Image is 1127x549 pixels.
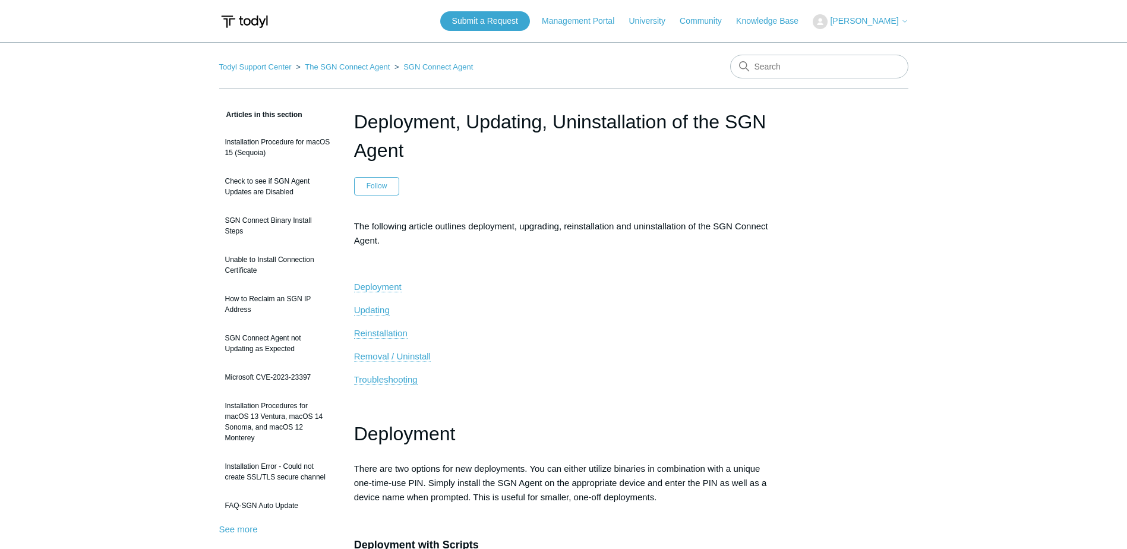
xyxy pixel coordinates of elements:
[354,374,418,384] span: Troubleshooting
[219,288,336,321] a: How to Reclaim an SGN IP Address
[354,351,431,361] span: Removal / Uninstall
[219,170,336,203] a: Check to see if SGN Agent Updates are Disabled
[440,11,530,31] a: Submit a Request
[219,524,258,534] a: See more
[293,62,392,71] li: The SGN Connect Agent
[219,131,336,164] a: Installation Procedure for macOS 15 (Sequoia)
[219,455,336,488] a: Installation Error - Could not create SSL/TLS secure channel
[354,177,400,195] button: Follow Article
[830,16,898,26] span: [PERSON_NAME]
[813,14,908,29] button: [PERSON_NAME]
[403,62,473,71] a: SGN Connect Agent
[354,463,767,502] span: There are two options for new deployments. You can either utilize binaries in combination with a ...
[219,209,336,242] a: SGN Connect Binary Install Steps
[542,15,626,27] a: Management Portal
[219,395,336,449] a: Installation Procedures for macOS 13 Ventura, macOS 14 Sonoma, and macOS 12 Monterey
[354,328,408,338] span: Reinstallation
[219,62,292,71] a: Todyl Support Center
[392,62,473,71] li: SGN Connect Agent
[219,366,336,389] a: Microsoft CVE-2023-23397
[219,111,302,119] span: Articles in this section
[219,327,336,360] a: SGN Connect Agent not Updating as Expected
[305,62,390,71] a: The SGN Connect Agent
[354,221,768,245] span: The following article outlines deployment, upgrading, reinstallation and uninstallation of the SG...
[354,108,774,165] h1: Deployment, Updating, Uninstallation of the SGN Agent
[354,305,390,315] a: Updating
[354,351,431,362] a: Removal / Uninstall
[629,15,677,27] a: University
[219,11,270,33] img: Todyl Support Center Help Center home page
[354,374,418,385] a: Troubleshooting
[680,15,734,27] a: Community
[354,328,408,339] a: Reinstallation
[730,55,908,78] input: Search
[354,305,390,315] span: Updating
[219,62,294,71] li: Todyl Support Center
[219,494,336,517] a: FAQ-SGN Auto Update
[219,248,336,282] a: Unable to Install Connection Certificate
[736,15,810,27] a: Knowledge Base
[354,282,402,292] a: Deployment
[354,423,456,444] span: Deployment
